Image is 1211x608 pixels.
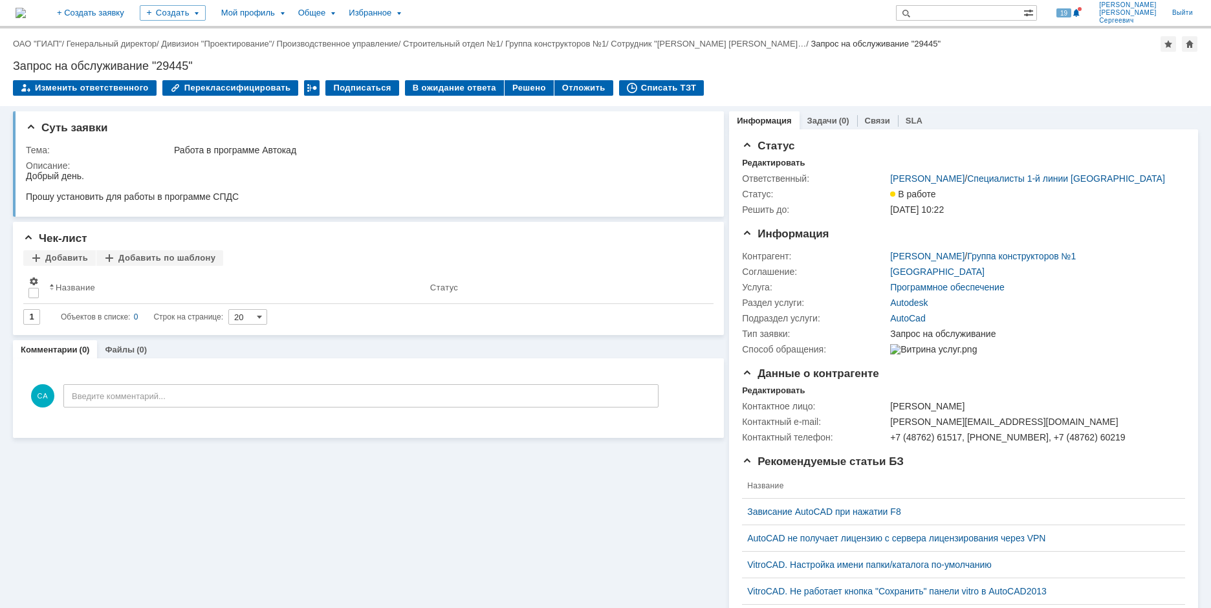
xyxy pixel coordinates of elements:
div: 0 [134,309,138,325]
span: Объектов в списке: [61,312,130,321]
a: Перейти на домашнюю страницу [16,8,26,18]
span: Данные о контрагенте [742,367,879,380]
div: [PERSON_NAME] [890,401,1178,411]
div: [PERSON_NAME][EMAIL_ADDRESS][DOMAIN_NAME] [890,417,1178,427]
div: Запрос на обслуживание "29445" [811,39,941,49]
div: / [890,251,1076,261]
img: logo [16,8,26,18]
a: Строительный отдел №1 [403,39,501,49]
div: Услуга: [742,282,888,292]
a: ОАО "ГИАП" [13,39,61,49]
a: Специалисты 1-й линии [GEOGRAPHIC_DATA] [967,173,1165,184]
span: В работе [890,189,935,199]
span: Чек-лист [23,232,87,244]
div: Сделать домашней страницей [1182,36,1197,52]
a: Зависание AutoCAD при нажатии F8 [747,506,1170,517]
a: Autodesk [890,298,928,308]
span: Статус [742,140,794,152]
div: Статус [430,283,458,292]
a: Производственное управление [277,39,398,49]
a: Сотрудник "[PERSON_NAME] [PERSON_NAME]… [611,39,806,49]
div: Добавить в избранное [1161,36,1176,52]
span: Сергеевич [1099,17,1157,25]
div: / [403,39,505,49]
div: Способ обращения: [742,344,888,354]
div: Запрос на обслуживание "29445" [13,60,1198,72]
a: Группа конструкторов №1 [967,251,1076,261]
a: [PERSON_NAME] [890,251,965,261]
th: Название [44,271,425,304]
a: AutoCAD не получает лицензию с сервера лицензирования через VPN [747,533,1170,543]
i: Строк на странице: [61,309,223,325]
a: [GEOGRAPHIC_DATA] [890,266,985,277]
div: Тема: [26,145,171,155]
a: Информация [737,116,791,125]
div: +7 (48762) 61517, [PHONE_NUMBER], +7 (48762) 60219 [890,432,1178,442]
div: Соглашение: [742,266,888,277]
div: Редактировать [742,158,805,168]
div: / [505,39,611,49]
div: Редактировать [742,385,805,396]
span: СА [31,384,54,407]
div: Работа в программе Автокад [174,145,704,155]
div: Подраздел услуги: [742,313,888,323]
div: Создать [140,5,206,21]
div: Запрос на обслуживание [890,329,1178,339]
div: (0) [839,116,849,125]
img: Витрина услуг.png [890,344,977,354]
a: Дивизион "Проектирование" [161,39,272,49]
span: [PERSON_NAME] [1099,9,1157,17]
div: Описание: [26,160,707,171]
th: Название [742,473,1175,499]
span: Расширенный поиск [1023,6,1036,18]
a: Программное обеспечение [890,282,1005,292]
div: Тип заявки: [742,329,888,339]
span: Рекомендуемые статьи БЗ [742,455,904,468]
div: Контактное лицо: [742,401,888,411]
div: Раздел услуги: [742,298,888,308]
div: (0) [80,345,90,354]
div: Статус: [742,189,888,199]
span: [DATE] 10:22 [890,204,944,215]
a: Генеральный директор [67,39,157,49]
div: / [13,39,67,49]
a: SLA [906,116,922,125]
span: [PERSON_NAME] [1099,1,1157,9]
div: / [277,39,404,49]
span: Суть заявки [26,122,107,134]
span: Информация [742,228,829,240]
a: AutoCad [890,313,925,323]
div: Контрагент: [742,251,888,261]
a: Задачи [807,116,837,125]
a: Связи [865,116,890,125]
div: Работа с массовостью [304,80,320,96]
div: / [161,39,276,49]
a: VitroCAD. Настройка имени папки/каталога по-умолчанию [747,559,1170,570]
th: Статус [425,271,703,304]
a: Комментарии [21,345,78,354]
div: (0) [136,345,147,354]
div: Контактный телефон: [742,432,888,442]
div: Решить до: [742,204,888,215]
div: Контактный e-mail: [742,417,888,427]
a: Файлы [105,345,135,354]
span: 19 [1056,8,1071,17]
div: Название [56,283,95,292]
div: / [611,39,811,49]
div: / [67,39,162,49]
span: Настройки [28,276,39,287]
a: Группа конструкторов №1 [505,39,606,49]
div: Ответственный: [742,173,888,184]
div: / [890,173,1165,184]
a: VitroCAD. Не работает кнопка "Сохранить" панели vitro в AutoCAD2013 [747,586,1170,596]
a: [PERSON_NAME] [890,173,965,184]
